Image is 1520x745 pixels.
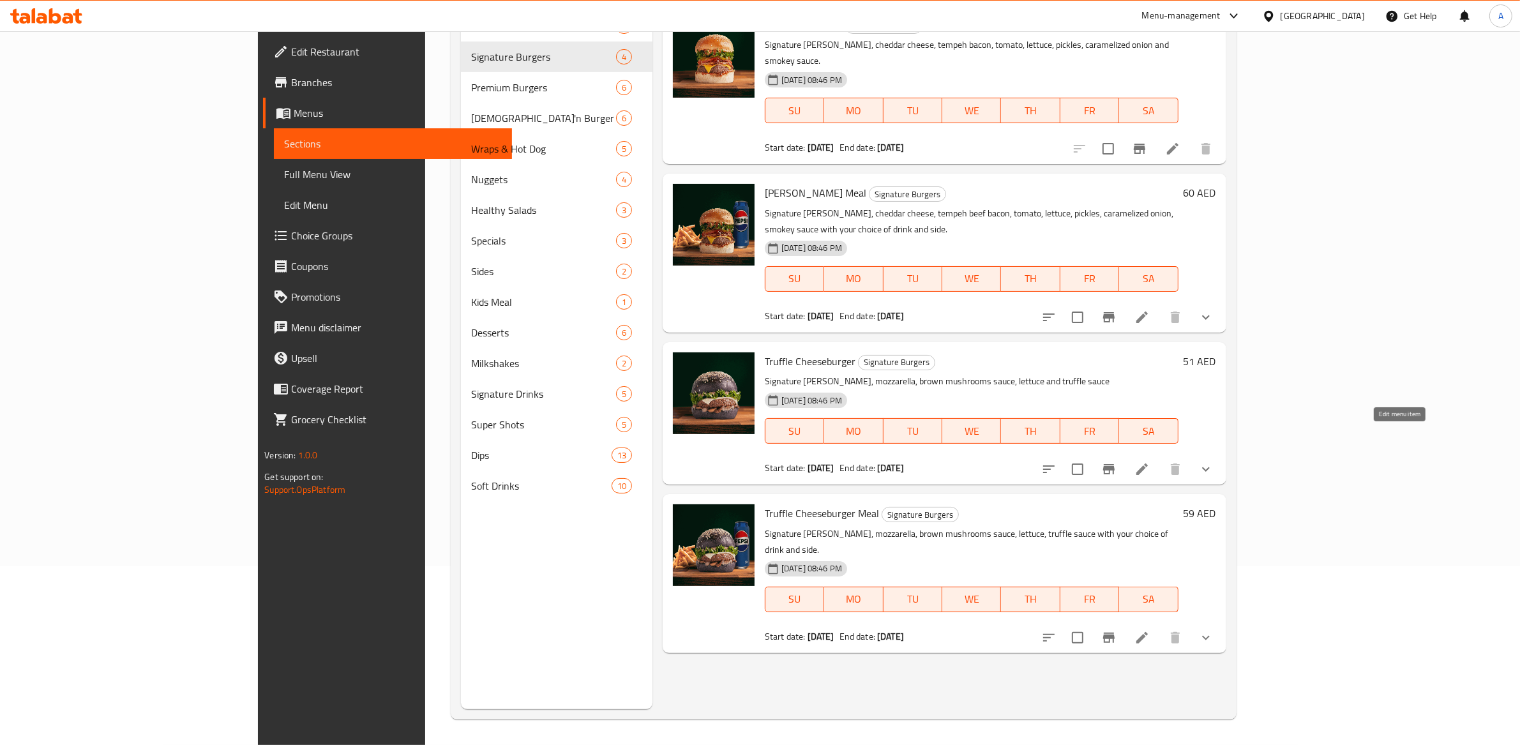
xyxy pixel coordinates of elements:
nav: Menu sections [461,6,652,506]
button: WE [942,587,1001,612]
span: 5 [617,143,631,155]
button: MO [824,266,883,292]
div: Wraps & Hot Dog5 [461,133,652,164]
span: Healthy Salads [471,202,615,218]
div: Dips [471,448,611,463]
p: Signature [PERSON_NAME], mozzarella, brown mushrooms sauce, lettuce and truffle sauce [765,373,1178,389]
div: [DEMOGRAPHIC_DATA]'n Burger6 [461,103,652,133]
span: Signature Burgers [471,49,615,64]
div: Signature Burgers4 [461,41,652,72]
span: Select to update [1064,624,1091,651]
b: [DATE] [877,308,904,324]
span: Premium Burgers [471,80,615,95]
b: [DATE] [808,308,834,324]
svg: Show Choices [1198,310,1214,325]
a: Full Menu View [274,159,512,190]
button: SU [765,98,824,123]
button: SA [1119,418,1178,444]
span: Promotions [291,289,502,305]
button: TU [884,418,942,444]
div: items [616,141,632,156]
span: [DEMOGRAPHIC_DATA]'n Burger [471,110,615,126]
div: Signature Drinks5 [461,379,652,409]
button: TU [884,587,942,612]
a: Grocery Checklist [263,404,512,435]
span: 1.0.0 [298,447,318,463]
div: items [616,356,632,371]
span: [DATE] 08:46 PM [776,562,847,575]
button: delete [1160,622,1191,653]
span: Edit Menu [284,197,502,213]
span: End date: [839,139,875,156]
div: [GEOGRAPHIC_DATA] [1281,9,1365,23]
button: SA [1119,587,1178,612]
a: Coupons [263,251,512,282]
button: sort-choices [1034,302,1064,333]
h6: 60 AED [1184,184,1216,202]
span: Coverage Report [291,381,502,396]
span: Super Shots [471,417,615,432]
div: Signature Burgers [882,507,959,522]
span: FR [1065,102,1114,120]
div: items [616,49,632,64]
span: Kids Meal [471,294,615,310]
b: [DATE] [808,460,834,476]
div: Soft Drinks [471,478,611,493]
span: Select to update [1064,456,1091,483]
span: 2 [617,357,631,370]
span: 10 [612,480,631,492]
img: Smokey Bacon Burger Meal [673,184,755,266]
span: TH [1006,269,1055,288]
a: Menu disclaimer [263,312,512,343]
span: 6 [617,112,631,124]
span: [DATE] 08:46 PM [776,395,847,407]
span: Milkshakes [471,356,615,371]
button: WE [942,98,1001,123]
span: Start date: [765,628,806,645]
span: WE [947,269,996,288]
p: Signature [PERSON_NAME], cheddar cheese, tempeh beef bacon, tomato, lettuce, pickles, caramelized... [765,206,1178,237]
span: Upsell [291,350,502,366]
span: Edit Restaurant [291,44,502,59]
span: 3 [617,204,631,216]
button: SU [765,418,824,444]
span: TU [889,590,937,608]
a: Sections [274,128,512,159]
button: show more [1191,302,1221,333]
span: Signature Burgers [869,187,945,202]
span: Specials [471,233,615,248]
span: SA [1124,269,1173,288]
h6: 52 AED [1184,16,1216,34]
span: Coupons [291,259,502,274]
span: Choice Groups [291,228,502,243]
div: Signature Burgers [858,355,935,370]
button: WE [942,418,1001,444]
div: items [616,264,632,279]
span: 3 [617,235,631,247]
button: FR [1060,587,1119,612]
span: Menus [294,105,502,121]
span: Start date: [765,460,806,476]
span: Truffle Cheeseburger Meal [765,504,879,523]
button: TU [884,98,942,123]
b: [DATE] [877,460,904,476]
h6: 59 AED [1184,504,1216,522]
div: Wraps & Hot Dog [471,141,615,156]
h6: 51 AED [1184,352,1216,370]
span: WE [947,590,996,608]
img: Truffle Cheeseburger [673,352,755,434]
div: Desserts6 [461,317,652,348]
span: Start date: [765,308,806,324]
span: 4 [617,51,631,63]
div: items [616,294,632,310]
div: items [616,325,632,340]
span: SU [771,590,819,608]
span: [DATE] 08:46 PM [776,242,847,254]
button: TH [1001,98,1060,123]
span: FR [1065,590,1114,608]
